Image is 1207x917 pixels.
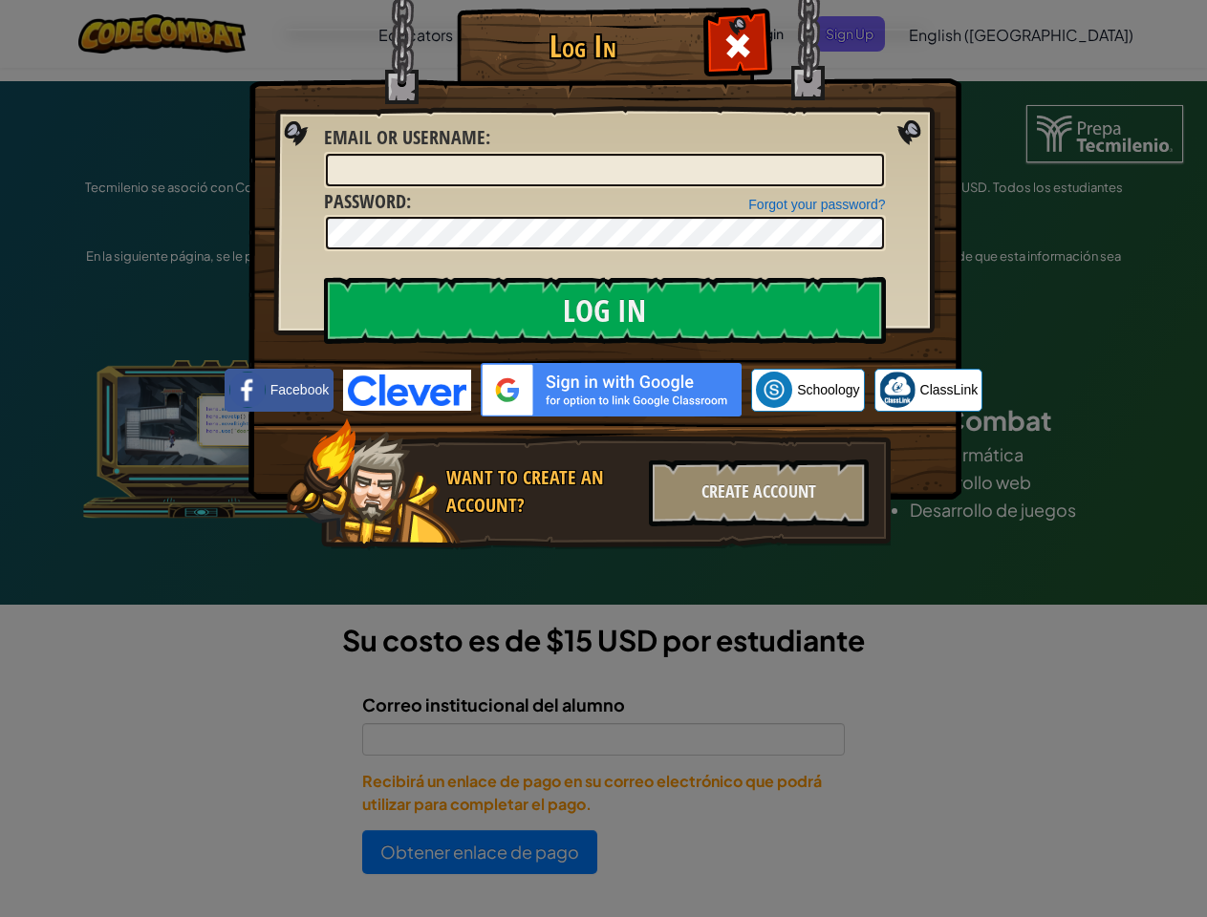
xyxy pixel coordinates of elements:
span: Schoology [797,380,859,399]
label: : [324,188,411,216]
img: schoology.png [756,372,792,408]
span: Facebook [270,380,329,399]
div: Want to create an account? [446,464,637,519]
span: ClassLink [920,380,979,399]
img: gplus_sso_button2.svg [481,363,742,416]
img: clever-logo-blue.png [343,370,471,411]
span: Email or Username [324,124,485,150]
input: Log In [324,277,886,344]
label: : [324,124,490,152]
img: classlink-logo-small.png [879,372,916,408]
a: Forgot your password? [748,197,885,212]
h1: Log In [462,30,705,63]
div: Create Account [649,459,869,526]
img: facebook_small.png [229,372,266,408]
span: Password [324,188,406,214]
